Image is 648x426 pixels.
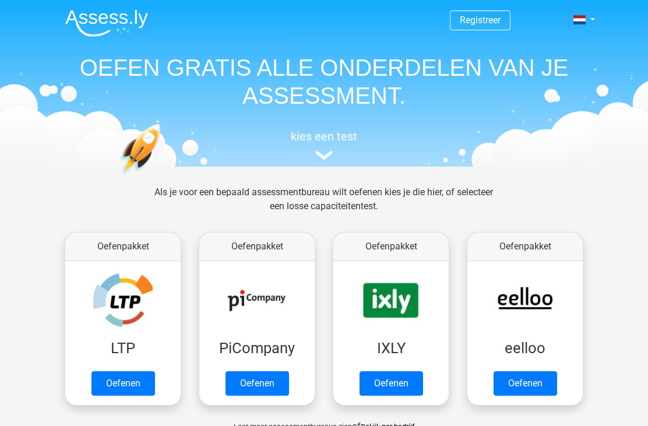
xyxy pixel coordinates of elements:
[460,15,501,26] a: Registreer
[145,185,502,227] div: Als je voor een bepaald assessmentbureau wilt oefenen kies je die hier, of selecteer een losse ca...
[56,54,592,110] h1: OEFEN GRATIS ALLE ONDERDELEN VAN JE ASSESSMENT.
[56,129,592,160] a: kies een test
[91,371,155,396] a: Oefenen
[315,151,333,160] img: assessment
[360,371,423,396] a: Oefenen
[65,9,148,37] img: Assessly
[56,129,592,143] h5: kies een test
[226,371,289,396] a: Oefenen
[120,124,206,229] img: oefenen
[494,371,557,396] a: Oefenen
